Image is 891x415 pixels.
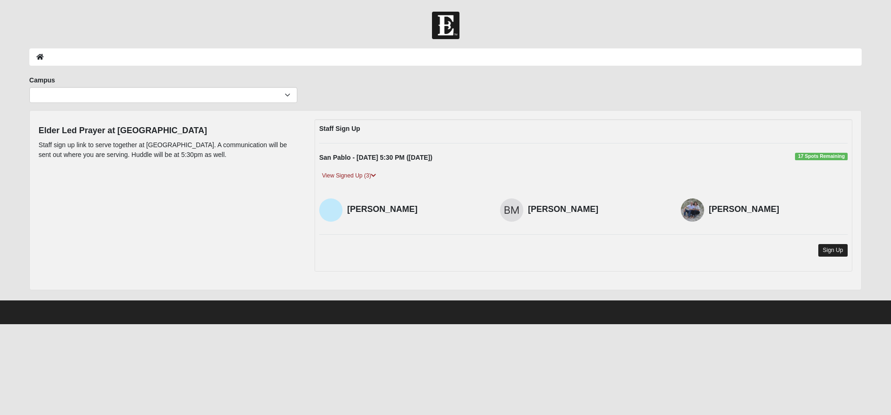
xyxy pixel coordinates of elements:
img: Shawn Maxwell [681,198,704,222]
h4: [PERSON_NAME] [528,204,667,215]
a: View Signed Up (3) [319,171,379,181]
h4: [PERSON_NAME] [709,204,848,215]
span: 17 Spots Remaining [795,153,848,160]
p: Staff sign up link to serve together at [GEOGRAPHIC_DATA]. A communication will be sent out where... [39,140,301,160]
label: Campus [29,75,55,85]
a: Sign Up [818,244,848,257]
h4: Elder Led Prayer at [GEOGRAPHIC_DATA] [39,126,301,136]
strong: Staff Sign Up [319,125,360,132]
img: Church of Eleven22 Logo [432,12,459,39]
img: Bruna Magalhaes [500,198,523,222]
strong: San Pablo - [DATE] 5:30 PM ([DATE]) [319,154,432,161]
img: Haley McCoy [319,198,343,222]
h4: [PERSON_NAME] [347,204,486,215]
